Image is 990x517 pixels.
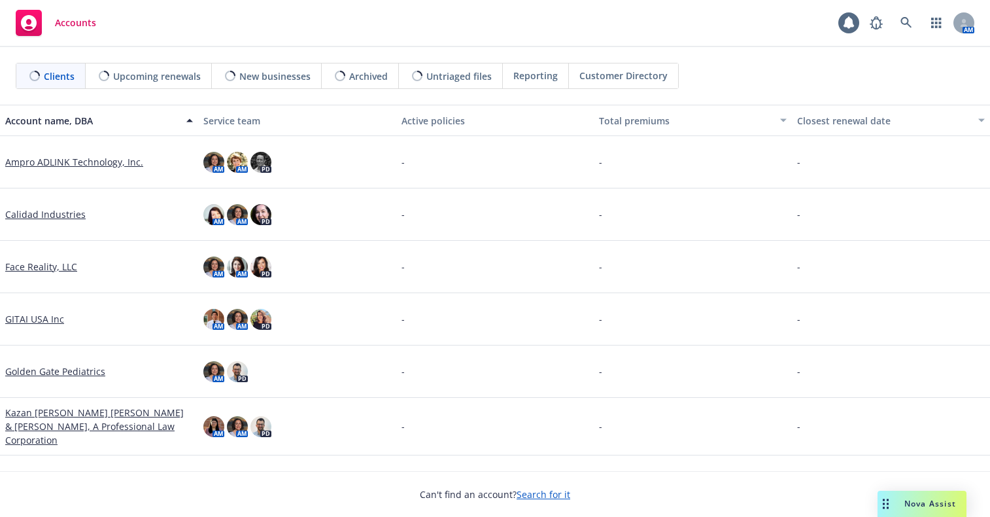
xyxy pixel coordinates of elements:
[10,5,101,41] a: Accounts
[250,309,271,330] img: photo
[227,257,248,277] img: photo
[203,471,224,492] img: photo
[599,260,602,274] span: -
[792,105,990,136] button: Closest renewal date
[203,309,224,330] img: photo
[227,309,248,330] img: photo
[923,10,949,36] a: Switch app
[55,18,96,28] span: Accounts
[44,69,75,83] span: Clients
[5,312,64,326] a: GITAI USA Inc
[904,498,956,509] span: Nova Assist
[599,365,602,378] span: -
[227,152,248,173] img: photo
[5,365,105,378] a: Golden Gate Pediatrics
[401,155,405,169] span: -
[250,152,271,173] img: photo
[401,365,405,378] span: -
[203,416,224,437] img: photo
[599,312,602,326] span: -
[599,155,602,169] span: -
[797,312,800,326] span: -
[349,69,388,83] span: Archived
[227,416,248,437] img: photo
[797,207,800,221] span: -
[227,471,248,492] img: photo
[420,488,570,501] span: Can't find an account?
[113,69,201,83] span: Upcoming renewals
[396,105,594,136] button: Active policies
[599,207,602,221] span: -
[227,204,248,225] img: photo
[893,10,919,36] a: Search
[5,155,143,169] a: Ampro ADLINK Technology, Inc.
[517,488,570,501] a: Search for it
[401,419,405,433] span: -
[203,152,224,173] img: photo
[797,114,970,128] div: Closest renewal date
[5,406,193,447] a: Kazan [PERSON_NAME] [PERSON_NAME] & [PERSON_NAME], A Professional Law Corporation
[401,312,405,326] span: -
[797,155,800,169] span: -
[5,114,179,128] div: Account name, DBA
[198,105,396,136] button: Service team
[863,10,889,36] a: Report a Bug
[579,69,668,82] span: Customer Directory
[401,114,589,128] div: Active policies
[5,207,86,221] a: Calidad Industries
[797,419,800,433] span: -
[599,114,772,128] div: Total premiums
[797,260,800,274] span: -
[250,204,271,225] img: photo
[878,491,966,517] button: Nova Assist
[203,204,224,225] img: photo
[227,361,248,382] img: photo
[426,69,492,83] span: Untriaged files
[599,419,602,433] span: -
[797,365,800,378] span: -
[239,69,311,83] span: New businesses
[5,260,77,274] a: Face Reality, LLC
[594,105,792,136] button: Total premiums
[203,257,224,277] img: photo
[401,207,405,221] span: -
[203,114,391,128] div: Service team
[513,69,558,82] span: Reporting
[878,491,894,517] div: Drag to move
[250,257,271,277] img: photo
[250,416,271,437] img: photo
[203,361,224,382] img: photo
[401,260,405,274] span: -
